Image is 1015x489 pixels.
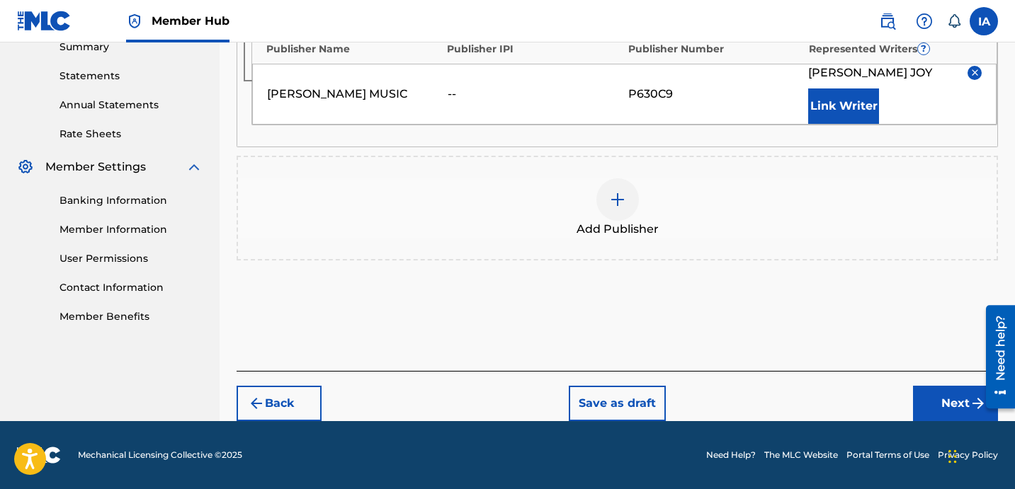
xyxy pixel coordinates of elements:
img: MLC Logo [17,11,72,31]
span: [PERSON_NAME] JOY [808,64,932,81]
div: [PERSON_NAME] MUSIC [267,86,441,103]
a: Summary [59,40,203,54]
div: Notifications [947,14,961,28]
button: Link Writer [808,88,879,124]
a: The MLC Website [764,449,838,461]
span: Add Publisher [577,221,659,238]
a: User Permissions [59,251,203,266]
img: help [916,13,933,30]
span: ? [918,43,929,54]
a: Contact Information [59,280,203,295]
img: Member Settings [17,159,34,176]
button: Save as draft [569,386,666,421]
img: f7272a7cc735f4ea7f67.svg [970,395,987,412]
a: Public Search [873,7,902,35]
div: -- [448,86,621,103]
a: Privacy Policy [938,449,998,461]
img: 7ee5dd4eb1f8a8e3ef2f.svg [248,395,265,412]
img: search [879,13,896,30]
div: User Menu [970,7,998,35]
img: logo [17,447,61,464]
a: Need Help? [706,449,756,461]
a: Member Benefits [59,309,203,324]
a: Member Information [59,222,203,237]
button: Next [913,386,998,421]
img: remove-from-list-button [970,67,980,78]
div: Publisher Number [628,42,802,57]
a: Banking Information [59,193,203,208]
img: Top Rightsholder [126,13,143,30]
a: Portal Terms of Use [846,449,929,461]
div: Represented Writers [809,42,982,57]
span: Member Settings [45,159,146,176]
a: Statements [59,69,203,84]
iframe: Resource Center [975,299,1015,413]
button: Back [237,386,322,421]
div: Publisher Name [266,42,440,57]
iframe: Chat Widget [944,421,1015,489]
div: Publisher IPI [447,42,620,57]
a: Annual Statements [59,98,203,113]
span: Member Hub [152,13,229,29]
div: Drag [948,435,957,478]
div: Help [910,7,939,35]
img: add [609,191,626,208]
img: expand [186,159,203,176]
div: P630C9 [628,86,802,103]
a: Rate Sheets [59,127,203,142]
span: Mechanical Licensing Collective © 2025 [78,449,242,461]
